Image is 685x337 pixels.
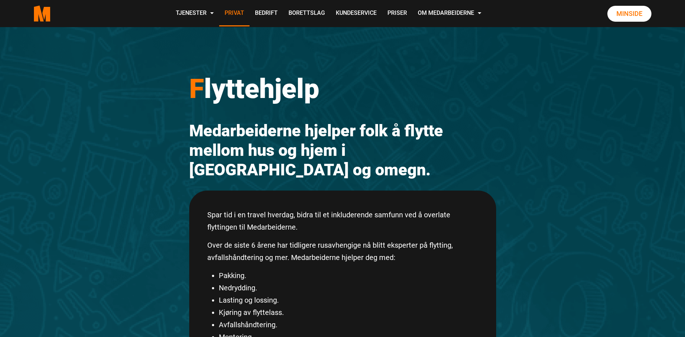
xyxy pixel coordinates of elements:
[219,319,478,331] li: Avfallshåndtering.
[189,73,204,104] span: F
[607,6,651,22] a: Minside
[330,1,382,26] a: Kundeservice
[219,1,250,26] a: Privat
[189,121,496,180] h2: Medarbeiderne hjelper folk å flytte mellom hus og hjem i [GEOGRAPHIC_DATA] og omegn.
[207,239,478,264] p: Over de siste 6 årene har tidligere rusavhengige nå blitt eksperter på flytting, avfallshåndterin...
[250,1,283,26] a: Bedrift
[189,72,496,105] h1: lyttehjelp
[207,209,478,233] p: Spar tid i en travel hverdag, bidra til et inkluderende samfunn ved å overlate flyttingen til Med...
[219,282,478,294] li: Nedrydding.
[219,306,478,319] li: Kjøring av flyttelass.
[382,1,412,26] a: Priser
[283,1,330,26] a: Borettslag
[219,269,478,282] li: Pakking.
[219,294,478,306] li: Lasting og lossing.
[412,1,487,26] a: Om Medarbeiderne
[170,1,219,26] a: Tjenester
